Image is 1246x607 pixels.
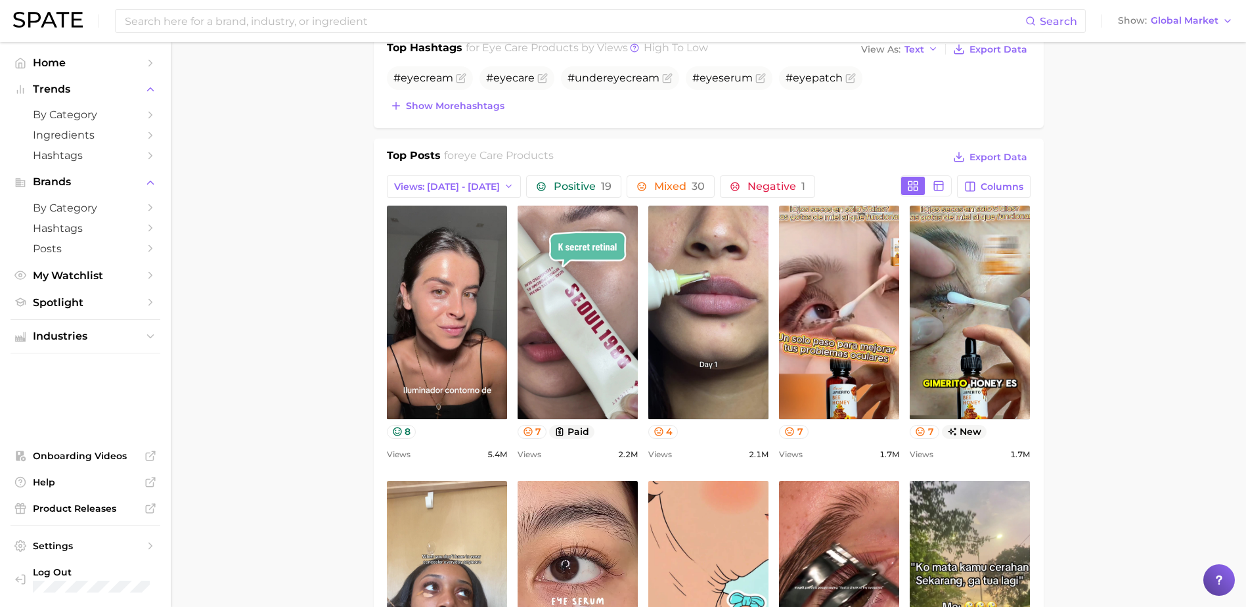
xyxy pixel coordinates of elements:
span: Product Releases [33,503,138,514]
button: 4 [648,425,679,439]
input: Search here for a brand, industry, or ingredient [123,10,1025,32]
a: Hashtags [11,218,160,238]
button: Flag as miscategorized or irrelevant [755,73,766,83]
a: Posts [11,238,160,259]
button: 7 [518,425,547,439]
span: Text [904,46,924,53]
a: Log out. Currently logged in with e-mail jek@cosmax.com. [11,562,160,596]
span: Show [1118,17,1147,24]
button: 7 [779,425,809,439]
span: Columns [981,181,1023,192]
a: by Category [11,104,160,125]
span: eye [607,72,626,84]
h1: Top Hashtags [387,40,462,58]
button: Brands [11,172,160,192]
span: # patch [786,72,843,84]
span: Views [648,447,672,462]
span: Views: [DATE] - [DATE] [394,181,500,192]
span: # serum [692,72,753,84]
a: Help [11,472,160,492]
span: 1 [801,180,805,192]
span: Ingredients [33,129,138,141]
a: Ingredients [11,125,160,145]
span: Global Market [1151,17,1218,24]
span: Hashtags [33,222,138,235]
span: Negative [747,181,805,192]
span: #under cream [567,72,659,84]
button: Views: [DATE] - [DATE] [387,175,522,198]
button: View AsText [858,41,942,58]
span: 2.2m [618,447,638,462]
span: My Watchlist [33,269,138,282]
button: 7 [910,425,939,439]
a: Spotlight [11,292,160,313]
img: SPATE [13,12,83,28]
span: Export Data [969,44,1027,55]
span: Views [518,447,541,462]
span: by Category [33,108,138,121]
span: Search [1040,15,1077,28]
span: care [512,72,535,84]
span: Hashtags [33,149,138,162]
span: eye care products [482,41,579,54]
span: 19 [601,180,612,192]
button: paid [549,425,594,439]
span: Views [779,447,803,462]
button: Columns [957,175,1030,198]
span: eye [793,72,812,84]
a: Hashtags [11,145,160,166]
span: # [486,72,535,84]
button: Export Data [950,148,1030,166]
span: eye care products [458,149,554,162]
button: Trends [11,79,160,99]
a: Product Releases [11,499,160,518]
button: Flag as miscategorized or irrelevant [456,73,466,83]
span: high to low [644,41,708,54]
span: new [942,425,987,439]
span: Views [910,447,933,462]
span: Settings [33,540,138,552]
h2: for [444,148,554,168]
h1: Top Posts [387,148,441,168]
a: My Watchlist [11,265,160,286]
button: Industries [11,326,160,346]
span: 5.4m [487,447,507,462]
span: 2.1m [749,447,768,462]
span: Spotlight [33,296,138,309]
span: Industries [33,330,138,342]
button: Flag as miscategorized or irrelevant [537,73,548,83]
span: 30 [692,180,705,192]
span: 1.7m [1010,447,1030,462]
span: View As [861,46,901,53]
span: # cream [393,72,453,84]
button: Export Data [950,40,1030,58]
span: 1.7m [879,447,899,462]
span: Export Data [969,152,1027,163]
h2: for by Views [466,40,708,58]
a: Settings [11,536,160,556]
span: Log Out [33,566,150,578]
span: eye [493,72,512,84]
span: Show more hashtags [406,101,504,112]
span: by Category [33,202,138,214]
span: Positive [554,181,612,192]
button: ShowGlobal Market [1115,12,1236,30]
span: eye [401,72,420,84]
a: Home [11,53,160,73]
span: Onboarding Videos [33,450,138,462]
span: Trends [33,83,138,95]
button: Show morehashtags [387,97,508,115]
button: Flag as miscategorized or irrelevant [845,73,856,83]
span: Home [33,56,138,69]
button: Flag as miscategorized or irrelevant [662,73,673,83]
button: 8 [387,425,416,439]
a: Onboarding Videos [11,446,160,466]
span: eye [700,72,719,84]
span: Posts [33,242,138,255]
span: Mixed [654,181,705,192]
span: Help [33,476,138,488]
a: by Category [11,198,160,218]
span: Brands [33,176,138,188]
span: Views [387,447,411,462]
